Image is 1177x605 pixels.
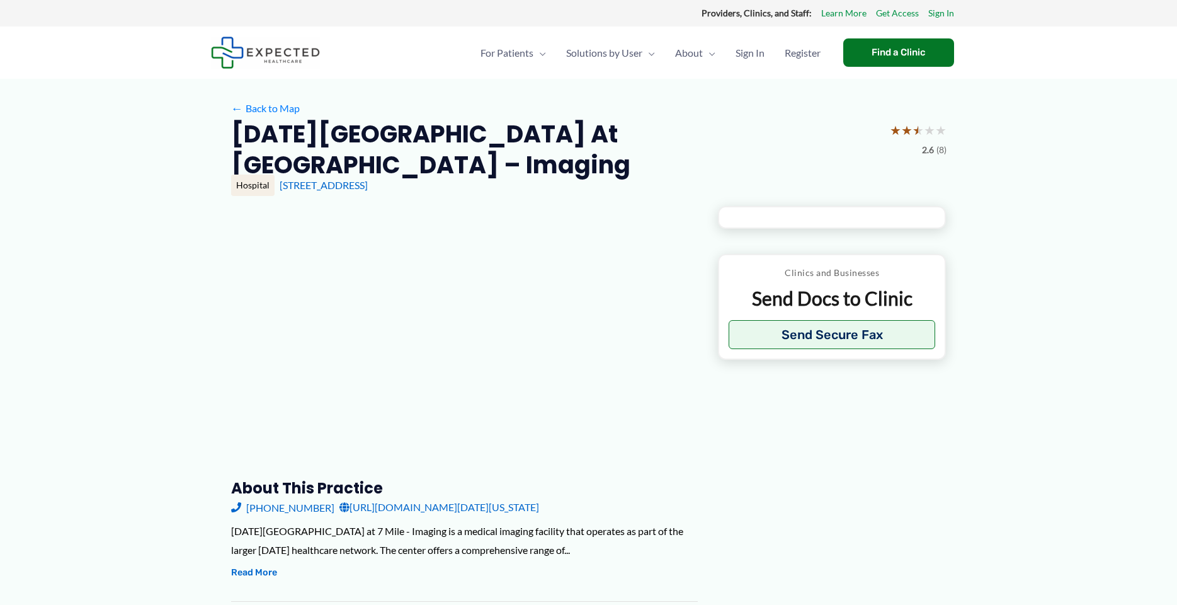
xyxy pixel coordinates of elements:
[470,31,831,75] nav: Primary Site Navigation
[675,31,703,75] span: About
[231,118,880,181] h2: [DATE][GEOGRAPHIC_DATA] at [GEOGRAPHIC_DATA] – Imaging
[913,118,924,142] span: ★
[924,118,935,142] span: ★
[231,498,334,517] a: [PHONE_NUMBER]
[211,37,320,69] img: Expected Healthcare Logo - side, dark font, small
[642,31,655,75] span: Menu Toggle
[566,31,642,75] span: Solutions by User
[821,5,867,21] a: Learn More
[935,118,947,142] span: ★
[729,265,936,281] p: Clinics and Businesses
[936,142,947,158] span: (8)
[928,5,954,21] a: Sign In
[231,102,243,114] span: ←
[339,498,539,517] a: [URL][DOMAIN_NAME][DATE][US_STATE]
[922,142,934,158] span: 2.6
[843,38,954,67] a: Find a Clinic
[876,5,919,21] a: Get Access
[775,31,831,75] a: Register
[470,31,556,75] a: For PatientsMenu Toggle
[480,31,533,75] span: For Patients
[901,118,913,142] span: ★
[702,8,812,18] strong: Providers, Clinics, and Staff:
[556,31,665,75] a: Solutions by UserMenu Toggle
[231,478,698,498] h3: About this practice
[231,99,300,118] a: ←Back to Map
[729,286,936,311] p: Send Docs to Clinic
[231,565,277,580] button: Read More
[231,522,698,559] div: [DATE][GEOGRAPHIC_DATA] at 7 Mile - Imaging is a medical imaging facility that operates as part o...
[785,31,821,75] span: Register
[703,31,715,75] span: Menu Toggle
[280,179,368,191] a: [STREET_ADDRESS]
[665,31,725,75] a: AboutMenu Toggle
[533,31,546,75] span: Menu Toggle
[725,31,775,75] a: Sign In
[729,320,936,349] button: Send Secure Fax
[890,118,901,142] span: ★
[736,31,765,75] span: Sign In
[231,175,275,196] div: Hospital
